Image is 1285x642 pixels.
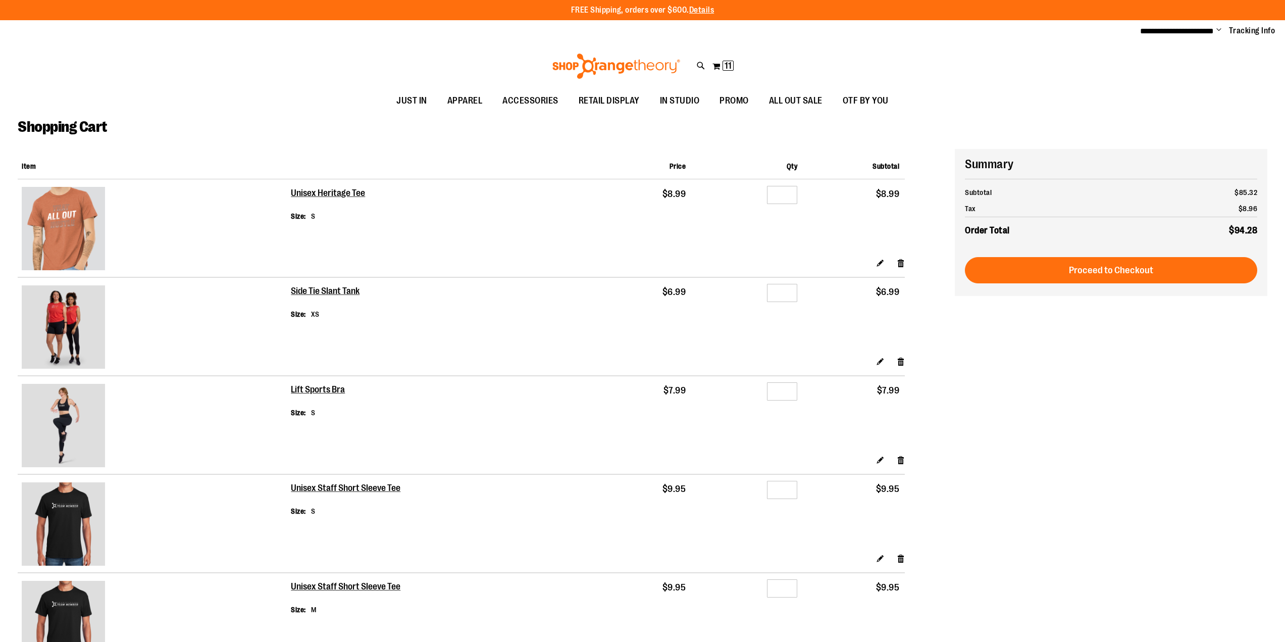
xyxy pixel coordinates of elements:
span: $7.99 [663,385,686,396]
span: Shopping Cart [18,118,107,135]
span: $8.96 [1239,205,1258,213]
span: $6.99 [876,287,900,297]
span: $9.95 [662,484,686,494]
a: Remove item [897,455,905,465]
span: Subtotal [872,162,899,170]
dd: S [311,211,316,221]
dt: Size [291,211,306,221]
h2: Summary [965,156,1257,173]
dt: Size [291,506,306,516]
span: 11 [725,61,732,71]
span: Price [670,162,686,170]
strong: Order Total [965,223,1010,237]
span: Proceed to Checkout [1069,265,1153,276]
span: $9.95 [876,484,900,494]
span: ACCESSORIES [502,89,558,112]
span: $85.32 [1235,188,1257,196]
button: Proceed to Checkout [965,257,1257,283]
a: Remove item [897,553,905,564]
a: Remove item [897,258,905,268]
a: Lift Sports Bra [291,384,345,396]
img: Unisex Heritage Tee [22,187,105,270]
span: $7.99 [877,385,900,396]
dd: S [311,408,316,418]
dt: Size [291,605,306,615]
a: Unisex Staff Short Sleeve Tee [22,482,287,568]
span: Item [22,162,36,170]
dt: Size [291,408,306,418]
dd: S [311,506,316,516]
span: Qty [787,162,798,170]
span: $94.28 [1229,225,1257,235]
span: $9.95 [876,582,900,592]
a: Side Tie Slant Tank [291,286,360,297]
dd: M [311,605,317,615]
a: Unisex Staff Short Sleeve Tee [291,483,401,494]
span: ALL OUT SALE [769,89,823,112]
span: APPAREL [447,89,483,112]
a: Unisex Staff Short Sleeve Tee [291,581,401,592]
img: Lift Sports Bra [22,384,105,467]
span: $9.95 [662,582,686,592]
span: PROMO [719,89,749,112]
dt: Size [291,309,306,319]
img: Shop Orangetheory [551,54,682,79]
a: Unisex Heritage Tee [22,187,287,273]
p: FREE Shipping, orders over $600. [571,5,714,16]
span: RETAIL DISPLAY [579,89,640,112]
img: Unisex Staff Short Sleeve Tee [22,482,105,566]
span: OTF BY YOU [843,89,889,112]
button: Account menu [1216,26,1221,36]
th: Subtotal [965,184,1148,201]
span: $8.99 [662,189,686,199]
span: $6.99 [662,287,686,297]
a: Lift Sports Bra [22,384,287,470]
dd: XS [311,309,320,319]
a: Remove item [897,356,905,367]
img: Side Tie Slant Tank [22,285,105,369]
a: Details [689,6,714,15]
th: Tax [965,201,1148,217]
a: Unisex Heritage Tee [291,188,366,199]
a: Tracking Info [1229,25,1275,36]
a: Side Tie Slant Tank [22,285,287,371]
span: $8.99 [876,189,900,199]
span: JUST IN [396,89,427,112]
span: IN STUDIO [660,89,700,112]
